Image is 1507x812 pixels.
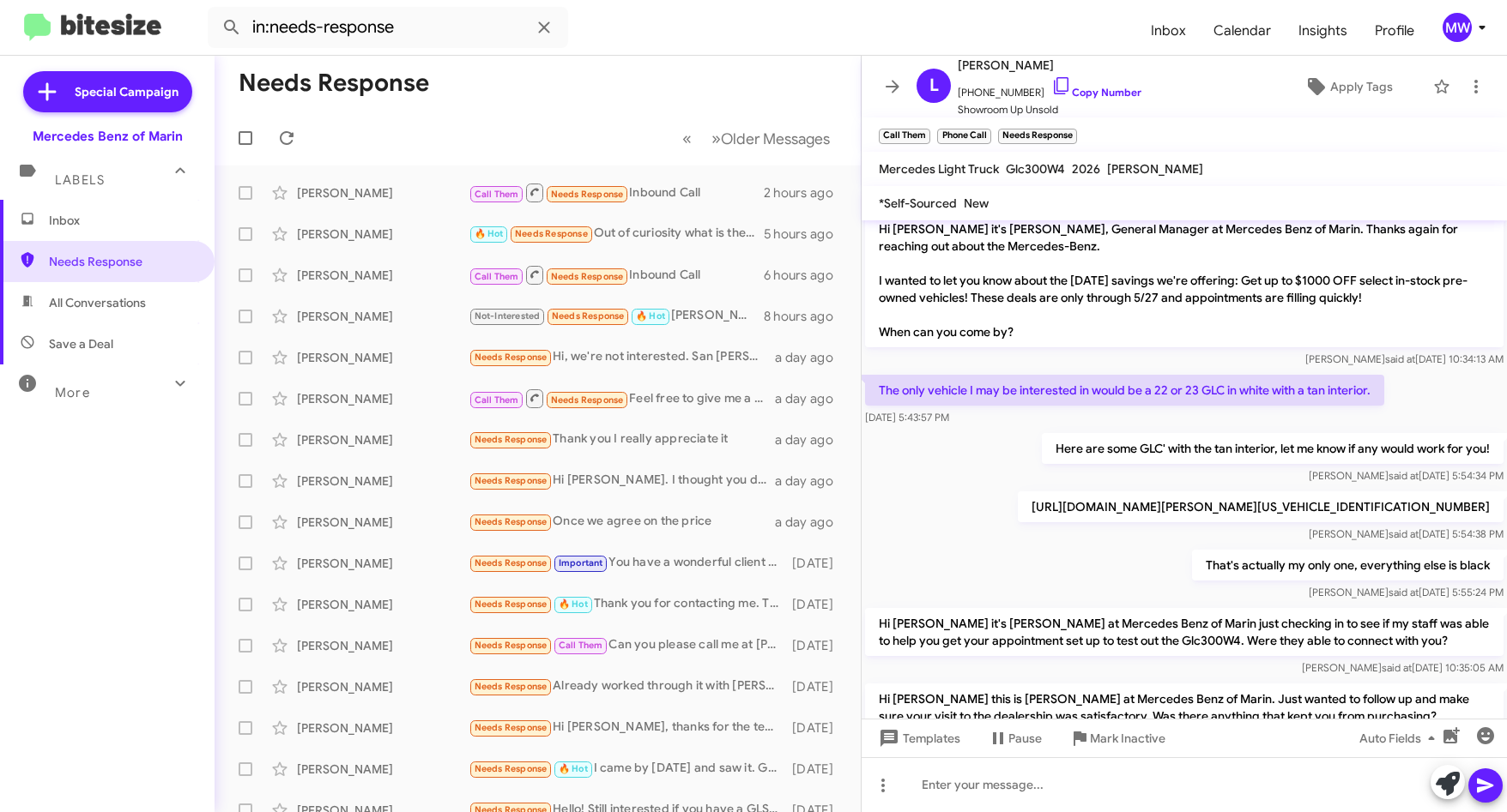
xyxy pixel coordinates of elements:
div: 2 hours ago [764,184,847,201]
div: [PERSON_NAME] [297,390,469,407]
div: a day ago [775,514,847,531]
div: Inbound Call [469,264,764,286]
span: [DATE] 5:43:57 PM [865,411,949,424]
div: Hi [PERSON_NAME]. I thought you didn't like my offer of 60k and my car out the door for the 2026 ... [469,471,775,490]
span: Needs Response [475,516,548,527]
span: Needs Response [551,271,624,282]
div: Thank you I really appreciate it [469,430,775,449]
span: [PERSON_NAME] [DATE] 10:34:13 AM [1305,352,1504,365]
button: Next [701,121,840,156]
div: Once we agree on the price [469,512,775,532]
a: Inbox [1137,6,1200,56]
div: [DATE] [788,719,847,737]
span: [PERSON_NAME] [958,55,1141,75]
div: [PERSON_NAME] [297,637,469,654]
span: [PERSON_NAME] [1107,161,1203,177]
span: Not-Interested [475,310,541,322]
span: Templates [875,723,960,754]
span: L [929,72,939,99]
div: 5 hours ago [764,226,847,243]
p: Here are some GLC' with the tan interior, let me know if any would work for you! [1042,433,1504,464]
div: [PERSON_NAME] [297,761,469,778]
div: [PERSON_NAME] [297,267,469,284]
span: Important [559,557,603,568]
input: Search [208,7,568,48]
div: [DATE] [788,637,847,654]
span: said at [1389,527,1419,540]
span: Needs Response [475,598,548,610]
a: Special Campaign [23,71,192,112]
div: Already worked through it with [PERSON_NAME]. Unfortunately, it won't work out for me, but I do g... [469,677,788,696]
nav: Page navigation example [673,121,840,156]
span: Older Messages [721,129,830,148]
span: [PERSON_NAME] [DATE] 5:55:24 PM [1309,586,1504,598]
p: The only vehicle I may be interested in would be a 22 or 23 GLC in white with a tan interior. [865,375,1384,406]
span: Mark Inactive [1090,723,1165,754]
button: Previous [672,121,702,156]
span: Pause [1008,723,1042,754]
button: Auto Fields [1346,723,1456,754]
span: Labels [55,172,105,188]
div: Inbound Call [469,182,764,203]
span: Needs Response [475,722,548,733]
div: [PERSON_NAME] [297,431,469,448]
div: Mercedes Benz of Marin [33,128,183,145]
div: [PERSON_NAME] [297,226,469,243]
div: [PERSON_NAME] [297,678,469,695]
span: Auto Fields [1359,723,1442,754]
span: Apply Tags [1330,71,1393,102]
span: Glc300W4 [1006,161,1065,177]
span: Needs Response [551,394,624,406]
span: [PHONE_NUMBER] [958,75,1141,101]
span: Save a Deal [49,335,113,352]
a: Profile [1361,6,1428,56]
span: Needs Response [515,228,588,239]
div: [PERSON_NAME] [297,349,469,366]
div: [PERSON_NAME]* [469,306,764,326]
a: Copy Number [1051,86,1141,99]
div: [DATE] [788,678,847,695]
span: » [711,128,721,149]
div: [PERSON_NAME] [297,472,469,490]
span: [PERSON_NAME] [DATE] 10:35:05 AM [1302,661,1504,674]
span: Needs Response [475,640,548,651]
div: Feel free to give me a call. [469,388,775,409]
div: a day ago [775,349,847,366]
span: 🔥 Hot [559,598,588,610]
div: I came by [DATE] and saw it. Going to pass thanks. [469,759,788,779]
p: Hi [PERSON_NAME] this is [PERSON_NAME] at Mercedes Benz of Marin. Just wanted to follow up and ma... [865,683,1504,731]
span: Needs Response [475,681,548,692]
span: Special Campaign [75,83,179,100]
span: Inbox [49,212,195,229]
div: You have a wonderful client service rep in [PERSON_NAME] [469,553,788,573]
small: Phone Call [937,129,990,144]
a: Insights [1285,6,1361,56]
div: [DATE] [788,555,847,572]
span: Needs Response [475,763,548,774]
span: Showroom Up Unsold [958,101,1141,118]
button: Apply Tags [1270,71,1425,102]
div: MW [1443,13,1472,42]
a: Calendar [1200,6,1285,56]
span: Needs Response [475,557,548,568]
div: Hi, we're not interested. San [PERSON_NAME] BMW is prepared to lease us a new 2026 iX with all th... [469,347,775,367]
div: [DATE] [788,596,847,613]
span: Needs Response [475,352,548,363]
span: « [682,128,692,149]
span: [PERSON_NAME] [DATE] 5:54:34 PM [1309,469,1504,482]
div: Hi [PERSON_NAME], thanks for the text. Before visiting, the lease quote is needed for a 2025 EQS ... [469,718,788,737]
span: *Self-Sourced [879,195,957,211]
p: Hi [PERSON_NAME] it's [PERSON_NAME] at Mercedes Benz of Marin just checking in to see if my staff... [865,608,1504,656]
div: 6 hours ago [764,267,847,284]
span: Needs Response [49,253,195,270]
div: [DATE] [788,761,847,778]
button: MW [1428,13,1488,42]
span: said at [1382,661,1412,674]
span: Call Them [475,189,519,200]
button: Pause [974,723,1056,754]
p: That's actually my only one, everything else is black [1192,550,1504,580]
span: 🔥 Hot [559,763,588,774]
